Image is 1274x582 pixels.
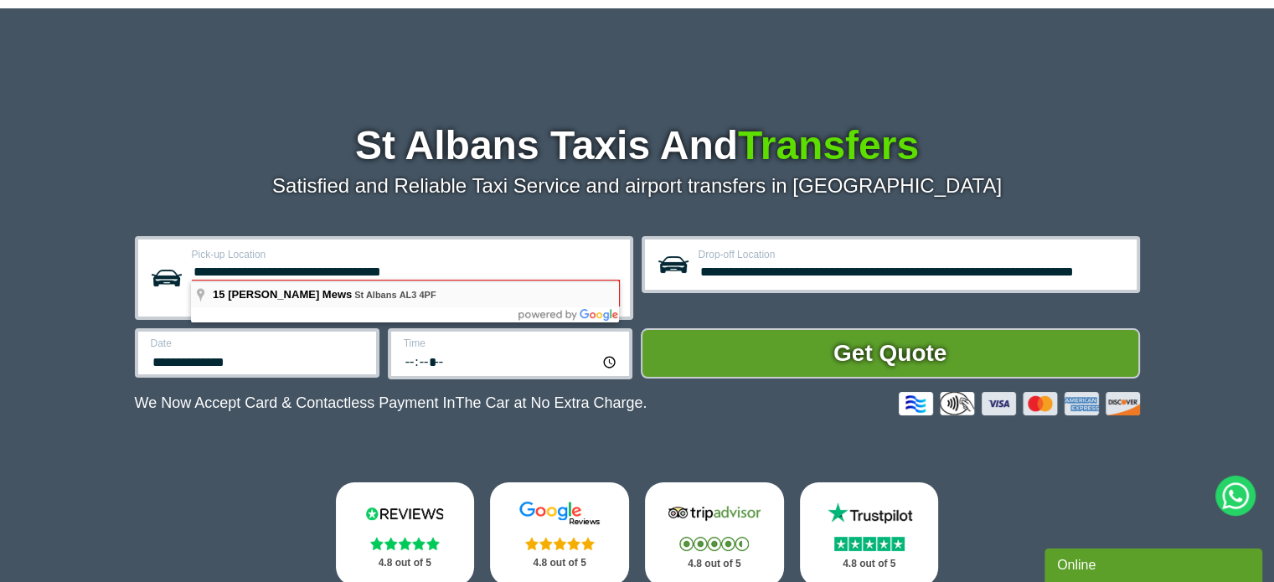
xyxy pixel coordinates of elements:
[818,554,921,574] p: 4.8 out of 5
[664,501,765,526] img: Tripadvisor
[699,250,1127,260] label: Drop-off Location
[135,126,1140,166] h1: St Albans Taxis And
[370,537,440,550] img: Stars
[228,288,352,301] span: [PERSON_NAME] Mews
[192,280,620,306] label: This field is required.
[192,250,620,260] label: Pick-up Location
[899,392,1140,415] img: Credit And Debit Cards
[135,174,1140,198] p: Satisfied and Reliable Taxi Service and airport transfers in [GEOGRAPHIC_DATA]
[354,553,456,574] p: 4.8 out of 5
[135,394,647,412] p: We Now Accept Card & Contactless Payment In
[679,537,749,551] img: Stars
[354,501,455,526] img: Reviews.io
[508,553,611,574] p: 4.8 out of 5
[738,123,919,167] span: Transfers
[1044,545,1266,582] iframe: chat widget
[641,328,1140,379] button: Get Quote
[354,290,396,300] span: St Albans
[525,537,595,550] img: Stars
[151,338,366,348] label: Date
[455,394,647,411] span: The Car at No Extra Charge.
[400,290,436,300] span: AL3 4PF
[509,501,610,526] img: Google
[404,338,619,348] label: Time
[663,554,766,574] p: 4.8 out of 5
[819,501,920,526] img: Trustpilot
[834,537,905,551] img: Stars
[213,288,224,301] span: 15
